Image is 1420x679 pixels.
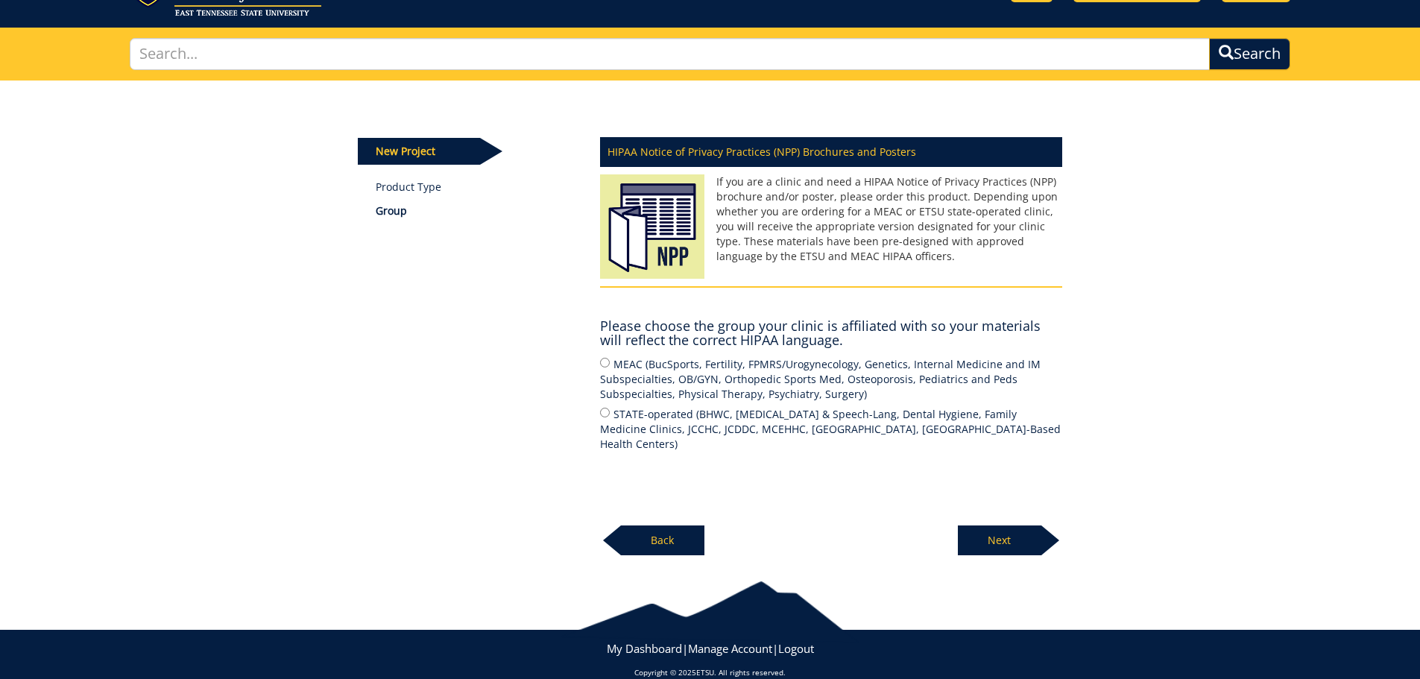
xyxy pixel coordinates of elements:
[600,405,1062,452] label: STATE-operated (BHWC, [MEDICAL_DATA] & Speech-Lang, Dental Hygiene, Family Medicine Clinics, JCCH...
[600,319,1062,349] h4: Please choose the group your clinic is affiliated with so your materials will reflect the correct...
[600,174,1062,264] p: If you are a clinic and need a HIPAA Notice of Privacy Practices (NPP) brochure and/or poster, pl...
[376,180,578,195] a: Product Type
[1209,38,1290,70] button: Search
[600,408,610,417] input: STATE-operated (BHWC, [MEDICAL_DATA] & Speech-Lang, Dental Hygiene, Family Medicine Clinics, JCCH...
[688,641,772,656] a: Manage Account
[600,174,704,286] img: HIPAA Notice of Privacy Practices (NPP) Brochures and Posters
[600,358,610,367] input: MEAC (BucSports, Fertility, FPMRS/Urogynecology, Genetics, Internal Medicine and IM Subspecialtie...
[376,203,578,218] p: Group
[600,356,1062,402] label: MEAC (BucSports, Fertility, FPMRS/Urogynecology, Genetics, Internal Medicine and IM Subspecialtie...
[607,641,682,656] a: My Dashboard
[130,38,1211,70] input: Search...
[358,138,480,165] p: New Project
[621,525,704,555] p: Back
[696,667,714,678] a: ETSU
[600,137,1062,167] p: HIPAA Notice of Privacy Practices (NPP) Brochures and Posters
[958,525,1041,555] p: Next
[778,641,814,656] a: Logout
